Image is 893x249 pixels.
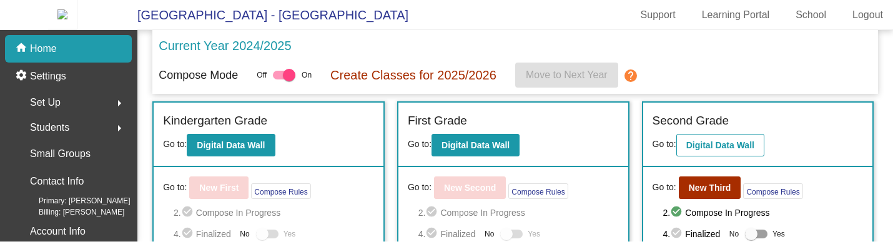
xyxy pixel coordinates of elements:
button: Digital Data Wall [676,134,764,156]
span: 4. Finalized [418,226,478,241]
mat-icon: help [623,68,638,83]
p: Account Info [30,223,86,240]
a: School [786,5,836,25]
b: Digital Data Wall [686,140,754,150]
span: Primary: [PERSON_NAME] [19,195,131,206]
button: New First [189,176,249,199]
span: Go to: [408,139,432,149]
mat-icon: check_circle [670,226,685,241]
p: Small Groups [30,145,91,163]
p: Contact Info [30,173,84,190]
button: Compose Rules [508,183,568,199]
p: Settings [30,69,66,84]
label: Kindergarten Grade [163,112,267,130]
b: New Second [444,183,496,193]
mat-icon: home [15,41,30,56]
label: Second Grade [653,112,729,130]
button: Digital Data Wall [187,134,275,156]
mat-icon: arrow_right [112,121,127,136]
mat-icon: check_circle [425,226,440,241]
p: Create Classes for 2025/2026 [330,66,496,84]
b: Digital Data Wall [442,140,510,150]
a: Logout [842,5,893,25]
span: No [240,228,249,240]
span: On [302,69,312,81]
span: Yes [528,226,540,241]
b: New First [199,183,239,193]
span: Go to: [408,181,432,194]
a: Support [631,5,686,25]
span: No [485,228,494,240]
mat-icon: check_circle [425,205,440,220]
span: Set Up [30,94,61,111]
p: Current Year 2024/2025 [159,36,291,55]
button: New Second [434,176,506,199]
button: Compose Rules [743,183,802,199]
span: No [729,228,739,240]
button: New Third [679,176,741,199]
span: 2. Compose In Progress [663,205,863,220]
button: Compose Rules [251,183,310,199]
mat-icon: arrow_right [112,96,127,111]
mat-icon: check_circle [181,205,196,220]
span: [GEOGRAPHIC_DATA] - [GEOGRAPHIC_DATA] [125,5,408,25]
mat-icon: check_circle [181,226,196,241]
button: Digital Data Wall [432,134,520,156]
b: Digital Data Wall [197,140,265,150]
span: Yes [284,226,296,241]
span: Go to: [163,139,187,149]
span: 4. Finalized [174,226,234,241]
span: 4. Finalized [663,226,723,241]
b: New Third [689,183,731,193]
span: 2. Compose In Progress [418,205,619,220]
span: 2. Compose In Progress [174,205,374,220]
span: Go to: [163,181,187,194]
a: Learning Portal [692,5,780,25]
span: Students [30,119,69,136]
p: Compose Mode [159,67,238,84]
span: Move to Next Year [526,69,608,80]
button: Move to Next Year [515,63,618,88]
p: Home [30,41,57,56]
span: Yes [772,226,785,241]
span: Off [257,69,267,81]
span: Go to: [653,181,676,194]
span: Billing: [PERSON_NAME] [19,206,124,218]
mat-icon: check_circle [670,205,685,220]
span: Go to: [653,139,676,149]
mat-icon: settings [15,69,30,84]
label: First Grade [408,112,467,130]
